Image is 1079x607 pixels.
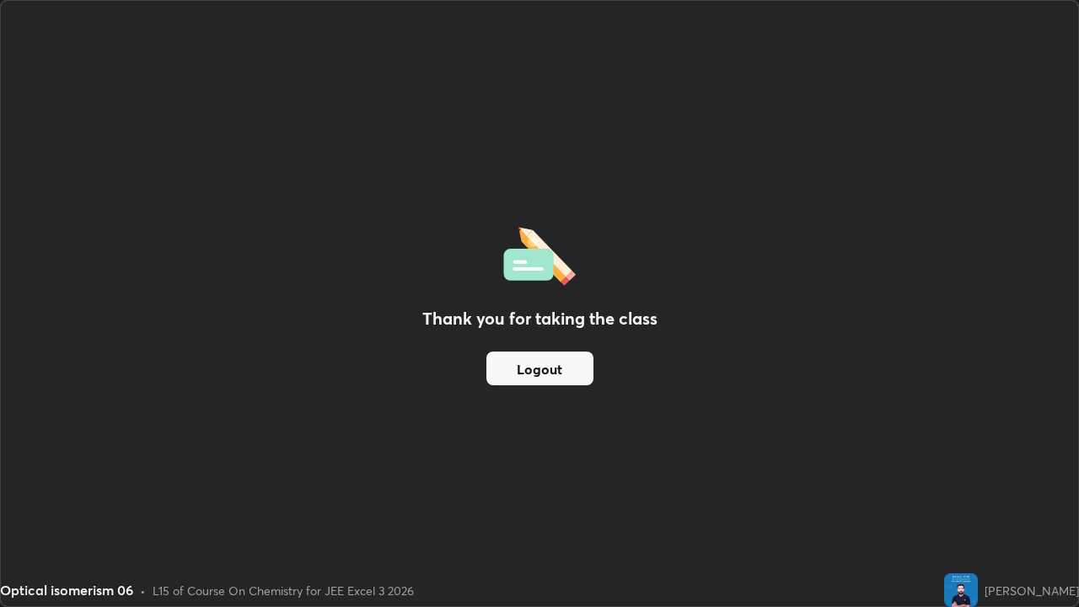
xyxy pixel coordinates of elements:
div: [PERSON_NAME] [985,582,1079,599]
div: • [140,582,146,599]
img: 5d08488de79a497091e7e6dfb017ba0b.jpg [944,573,978,607]
h2: Thank you for taking the class [422,306,658,331]
img: offlineFeedback.1438e8b3.svg [503,222,576,286]
div: L15 of Course On Chemistry for JEE Excel 3 2026 [153,582,414,599]
button: Logout [486,352,593,385]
